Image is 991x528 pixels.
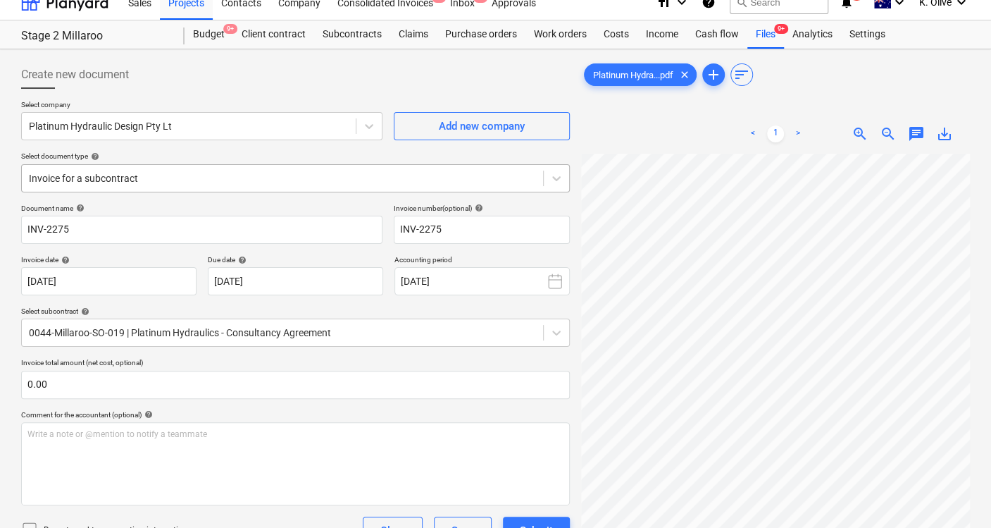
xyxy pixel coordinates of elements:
a: Purchase orders [437,20,525,49]
p: Select company [21,100,382,112]
span: clear [676,66,693,83]
span: add [705,66,722,83]
div: Add new company [439,117,525,135]
span: 9+ [223,24,237,34]
span: help [235,256,247,264]
input: Document name [21,216,382,244]
a: Analytics [784,20,841,49]
a: Files9+ [747,20,784,49]
span: help [78,307,89,316]
div: Platinum Hydra...pdf [584,63,697,86]
button: [DATE] [394,267,570,295]
span: zoom_out [880,125,897,142]
input: Invoice number [394,216,570,244]
div: Invoice date [21,255,197,264]
div: Document name [21,204,382,213]
span: Platinum Hydra...pdf [585,70,682,80]
span: 9+ [774,24,788,34]
a: Claims [390,20,437,49]
a: Next page [790,125,806,142]
input: Due date not specified [208,267,383,295]
span: sort [733,66,750,83]
span: zoom_in [852,125,868,142]
span: help [58,256,70,264]
p: Invoice total amount (net cost, optional) [21,358,570,370]
a: Cash flow [687,20,747,49]
a: Client contract [233,20,314,49]
div: Select document type [21,152,570,161]
span: help [88,152,99,161]
div: Files [747,20,784,49]
a: Costs [595,20,637,49]
a: Work orders [525,20,595,49]
a: Income [637,20,687,49]
div: Stage 2 Millaroo [21,29,168,44]
button: Add new company [394,112,570,140]
input: Invoice date not specified [21,267,197,295]
span: Create new document [21,66,129,83]
span: help [73,204,85,212]
div: Invoice number (optional) [394,204,570,213]
span: help [142,410,153,419]
span: help [472,204,483,212]
div: Budget [185,20,233,49]
div: Due date [208,255,383,264]
a: Previous page [744,125,761,142]
a: Settings [841,20,894,49]
input: Invoice total amount (net cost, optional) [21,371,570,399]
a: Budget9+ [185,20,233,49]
div: Select subcontract [21,307,570,316]
a: Subcontracts [314,20,390,49]
p: Accounting period [394,255,570,267]
div: Comment for the accountant (optional) [21,410,570,419]
a: Page 1 is your current page [767,125,784,142]
span: chat [908,125,925,142]
span: save_alt [936,125,953,142]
